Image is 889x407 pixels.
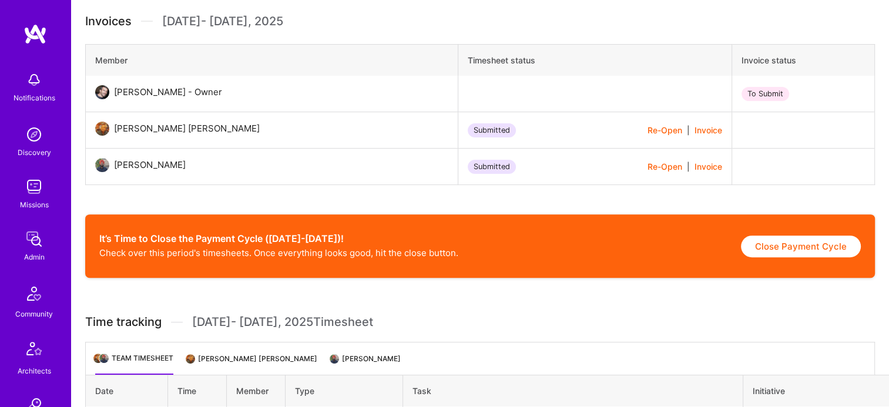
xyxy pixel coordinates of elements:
th: Member [86,45,458,76]
img: teamwork [22,175,46,199]
div: | [648,160,722,173]
img: User Avatar [95,85,109,99]
button: Re-Open [648,160,682,173]
th: Task [403,375,743,407]
div: | [648,124,722,136]
h2: It’s Time to Close the Payment Cycle ([DATE]-[DATE])! [99,233,458,244]
span: Time tracking [85,315,162,329]
div: Missions [20,199,49,211]
div: [PERSON_NAME] [PERSON_NAME] [114,122,260,136]
button: Invoice [695,124,722,136]
th: Invoice status [732,45,875,76]
div: Notifications [14,92,55,104]
div: Submitted [468,123,516,137]
th: Date [86,375,168,407]
img: discovery [22,123,46,146]
th: Type [286,375,403,407]
img: Team Architect [185,354,196,364]
span: [DATE] - [DATE] , 2025 Timesheet [192,315,373,329]
button: Close Payment Cycle [741,236,861,257]
div: Architects [18,365,51,377]
div: Submitted [468,160,516,174]
img: logo [24,23,47,45]
img: Team Architect [99,353,109,364]
img: admin teamwork [22,227,46,251]
li: Team timesheet [95,352,173,375]
div: [PERSON_NAME] [114,158,186,172]
img: Team Architect [329,354,340,364]
img: bell [22,68,46,92]
li: [PERSON_NAME] [331,352,401,375]
span: [DATE] - [DATE] , 2025 [162,12,283,30]
img: Team Architect [93,353,103,364]
img: User Avatar [95,158,109,172]
img: Architects [20,337,48,365]
div: Community [15,308,53,320]
p: Check over this period's timesheets. Once everything looks good, hit the close button. [99,247,458,259]
div: [PERSON_NAME] - Owner [114,85,222,99]
div: To Submit [742,87,789,101]
th: Timesheet status [458,45,732,76]
img: Community [20,280,48,308]
div: Admin [24,251,45,263]
img: User Avatar [95,122,109,136]
span: Invoices [85,12,132,30]
th: Time [168,375,227,407]
button: Invoice [695,160,722,173]
div: Discovery [18,146,51,159]
img: Divider [141,12,153,30]
li: [PERSON_NAME] [PERSON_NAME] [187,352,317,375]
th: Member [227,375,286,407]
button: Re-Open [648,124,682,136]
